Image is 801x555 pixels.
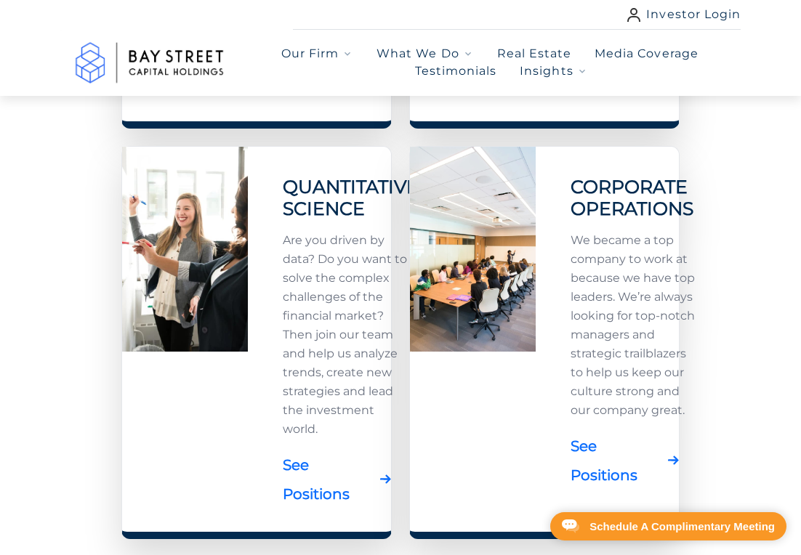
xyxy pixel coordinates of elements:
[520,62,587,80] button: Insights
[283,450,377,509] a: See Positions
[377,45,473,62] button: What We Do
[283,231,411,450] p: Are you driven by data? Do you want to solve the complex challenges of the financial market? Then...
[377,45,459,62] span: What We Do
[281,45,353,62] button: Our Firm
[571,176,693,219] span: Corporate Operations
[497,45,571,62] a: Real Estate
[571,231,699,432] p: We became a top company to work at because we have top leaders. We’re always looking for top-notc...
[415,62,496,80] a: Testimonials
[571,432,665,490] a: See Positions
[281,45,339,62] span: Our Firm
[410,147,536,352] img: banner
[520,62,573,80] span: Insights
[595,45,699,62] a: Media Coverage
[60,30,239,96] img: Logo
[122,147,248,352] img: banner
[60,30,239,96] a: Go to home page
[589,521,775,532] div: Schedule A Complimentary Meeting
[627,6,741,23] a: Investor Login
[627,8,640,22] img: user icon
[283,176,419,219] span: Quantitative Science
